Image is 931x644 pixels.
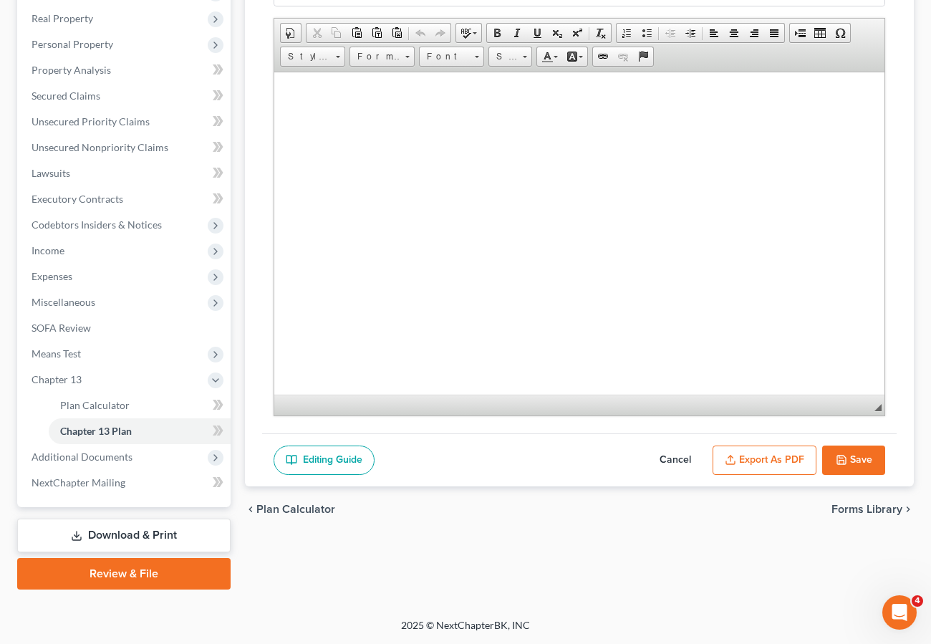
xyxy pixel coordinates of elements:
[527,24,547,42] a: Underline
[633,47,653,66] a: Anchor
[32,373,82,385] span: Chapter 13
[245,504,335,515] button: chevron_left Plan Calculator
[810,24,830,42] a: Table
[419,47,484,67] a: Font
[507,24,527,42] a: Italic
[367,24,387,42] a: Paste as plain text
[830,24,850,42] a: Insert Special Character
[744,24,764,42] a: Align Right
[487,24,507,42] a: Bold
[430,24,450,42] a: Redo
[349,47,415,67] a: Format
[60,399,130,411] span: Plan Calculator
[60,425,132,437] span: Chapter 13 Plan
[537,47,562,66] a: Text Color
[49,418,231,444] a: Chapter 13 Plan
[20,315,231,341] a: SOFA Review
[713,446,816,476] button: Export as PDF
[456,24,481,42] a: Spell Checker
[32,296,95,308] span: Miscellaneous
[32,90,100,102] span: Secured Claims
[591,24,611,42] a: Remove Format
[488,47,532,67] a: Size
[32,347,81,360] span: Means Test
[562,47,587,66] a: Background Color
[790,24,810,42] a: Insert Page Break for Printing
[902,504,914,515] i: chevron_right
[17,519,231,552] a: Download & Print
[307,24,327,42] a: Cut
[489,47,518,66] span: Size
[613,47,633,66] a: Unlink
[32,141,168,153] span: Unsecured Nonpriority Claims
[20,160,231,186] a: Lawsuits
[874,404,882,411] span: Resize
[20,57,231,83] a: Property Analysis
[32,451,132,463] span: Additional Documents
[20,470,231,496] a: NextChapter Mailing
[32,12,93,24] span: Real Property
[32,167,70,179] span: Lawsuits
[32,38,113,50] span: Personal Property
[32,322,91,334] span: SOFA Review
[724,24,744,42] a: Center
[32,270,72,282] span: Expenses
[831,504,914,515] button: Forms Library chevron_right
[32,193,123,205] span: Executory Contracts
[420,47,470,66] span: Font
[593,47,613,66] a: Link
[20,109,231,135] a: Unsecured Priority Claims
[281,47,331,66] span: Styles
[32,115,150,128] span: Unsecured Priority Claims
[704,24,724,42] a: Align Left
[822,446,885,476] button: Save
[912,595,923,607] span: 4
[57,618,874,644] div: 2025 © NextChapterBK, INC
[644,446,707,476] button: Cancel
[327,24,347,42] a: Copy
[637,24,657,42] a: Insert/Remove Bulleted List
[32,218,162,231] span: Codebtors Insiders & Notices
[567,24,587,42] a: Superscript
[20,83,231,109] a: Secured Claims
[347,24,367,42] a: Paste
[32,64,111,76] span: Property Analysis
[245,504,256,515] i: chevron_left
[274,72,884,395] iframe: Rich Text Editor, document-ckeditor
[617,24,637,42] a: Insert/Remove Numbered List
[17,558,231,590] a: Review & File
[882,595,917,630] iframe: Intercom live chat
[547,24,567,42] a: Subscript
[387,24,407,42] a: Paste from Word
[831,504,902,515] span: Forms Library
[281,24,301,42] a: Document Properties
[764,24,784,42] a: Justify
[274,446,375,476] a: Editing Guide
[660,24,680,42] a: Decrease Indent
[32,244,64,256] span: Income
[350,47,400,66] span: Format
[256,504,335,515] span: Plan Calculator
[32,476,125,489] span: NextChapter Mailing
[20,186,231,212] a: Executory Contracts
[20,135,231,160] a: Unsecured Nonpriority Claims
[410,24,430,42] a: Undo
[49,393,231,418] a: Plan Calculator
[680,24,700,42] a: Increase Indent
[280,47,345,67] a: Styles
